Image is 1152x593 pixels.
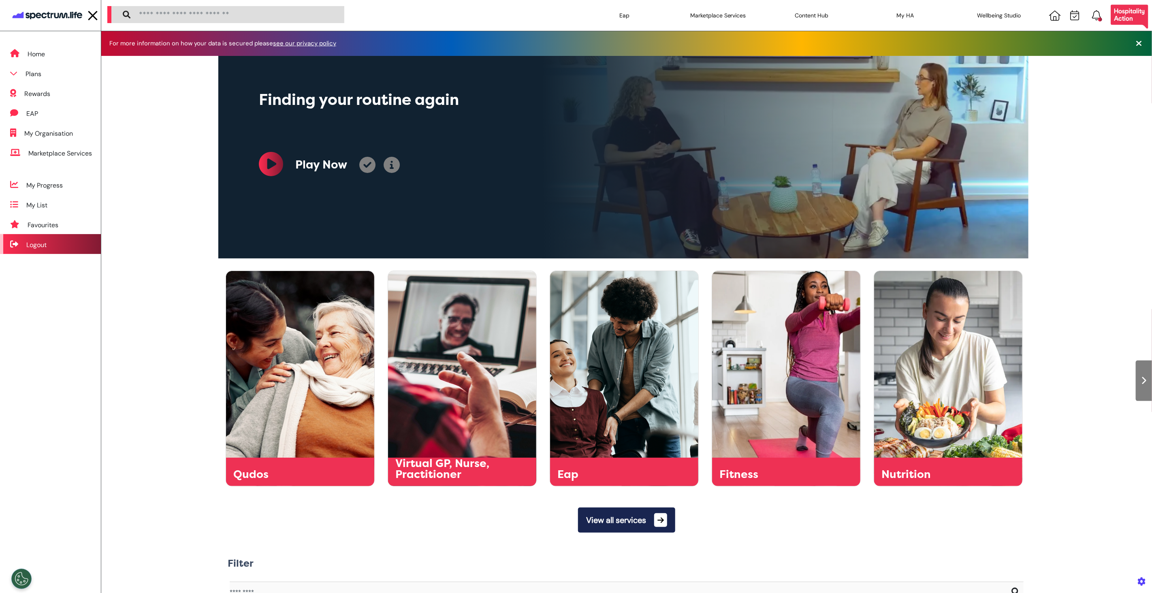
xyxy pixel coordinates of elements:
[228,558,254,570] h2: Filter
[26,109,38,119] div: EAP
[26,69,41,79] div: Plans
[958,4,1039,27] div: Wellbeing Studio
[28,220,58,230] div: Favourites
[26,201,47,210] div: My List
[771,4,852,27] div: Content Hub
[578,508,675,533] button: View all services
[26,240,47,250] div: Logout
[395,458,499,480] div: Virtual GP, Nurse, Practitioner
[678,4,759,27] div: Marketplace Services
[28,149,92,158] div: Marketplace Services
[557,469,661,480] div: Eap
[273,39,336,47] a: see our privacy policy
[584,4,665,27] div: Eap
[26,181,63,190] div: My Progress
[11,569,32,589] button: Open Preferences
[28,49,45,59] div: Home
[11,8,84,23] img: company logo
[881,469,985,480] div: Nutrition
[24,89,50,99] div: Rewards
[719,469,823,480] div: Fitness
[24,129,73,139] div: My Organisation
[865,4,946,27] div: My HA
[295,156,347,173] div: Play Now
[233,469,337,480] div: Qudos
[259,88,704,111] div: Finding your routine again
[109,41,344,47] div: For more information on how your data is secured please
